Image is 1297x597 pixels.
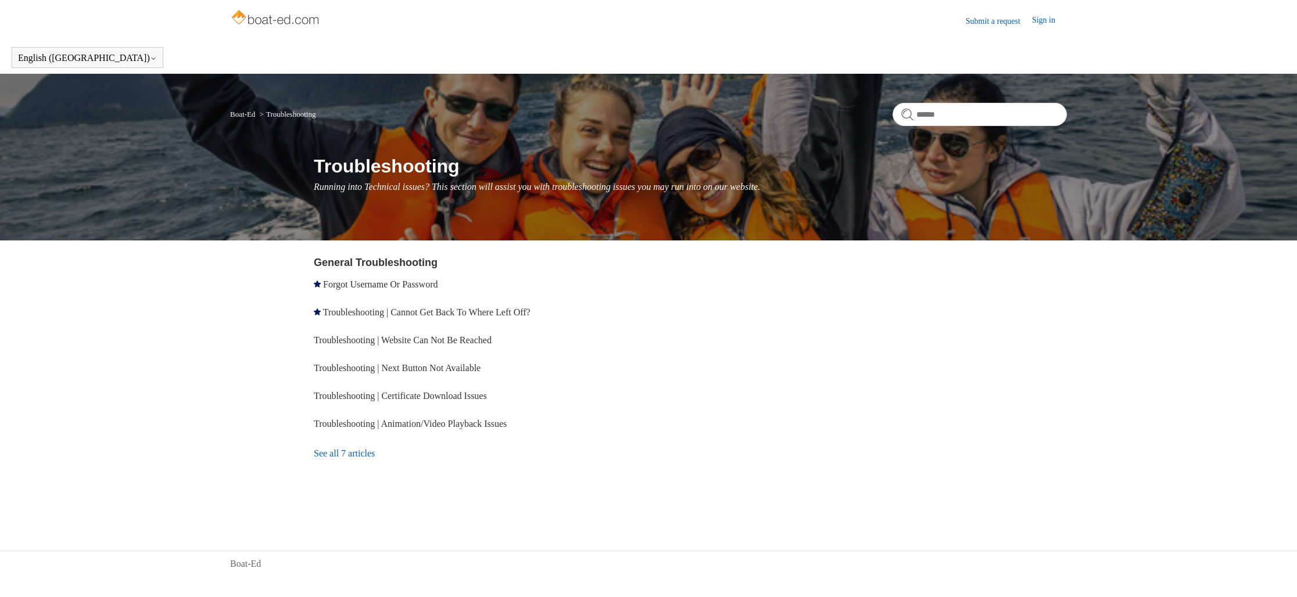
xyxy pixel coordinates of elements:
a: Troubleshooting | Animation/Video Playback Issues [314,419,507,429]
a: Troubleshooting | Next Button Not Available [314,363,481,373]
button: English ([GEOGRAPHIC_DATA]) [18,53,157,63]
input: Search [893,103,1067,126]
a: General Troubleshooting [314,257,438,268]
li: Boat-Ed [230,110,257,118]
a: See all 7 articles [314,438,653,469]
a: Forgot Username Or Password [323,279,438,289]
div: Live chat [1258,558,1288,588]
a: Sign in [1032,14,1067,28]
a: Troubleshooting | Website Can Not Be Reached [314,335,492,345]
svg: Promoted article [314,308,321,315]
a: Submit a request [966,15,1032,27]
a: Troubleshooting | Certificate Download Issues [314,391,487,401]
a: Boat-Ed [230,557,261,571]
h1: Troubleshooting [314,152,1067,180]
a: Boat-Ed [230,110,255,118]
svg: Promoted article [314,280,321,287]
li: Troubleshooting [257,110,316,118]
a: Troubleshooting | Cannot Get Back To Where Left Off? [323,307,531,317]
img: Boat-Ed Help Center home page [230,7,323,30]
p: Running into Technical issues? This section will assist you with troubleshooting issues you may r... [314,180,1067,194]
